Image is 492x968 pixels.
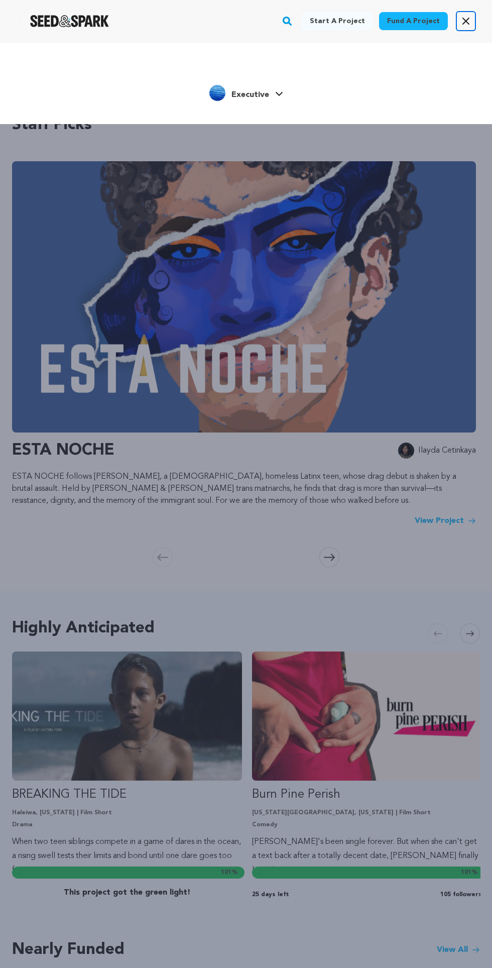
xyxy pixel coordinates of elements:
[379,12,448,30] a: Fund a project
[231,91,269,99] span: Executive
[302,12,373,30] a: Start a project
[209,85,225,101] img: b301528fc94d2470.jpg
[209,83,283,101] a: Executive's Profile
[30,15,109,27] a: Seed&Spark Homepage
[209,85,269,101] div: Executive's Profile
[30,15,109,27] img: Seed&Spark Logo Dark Mode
